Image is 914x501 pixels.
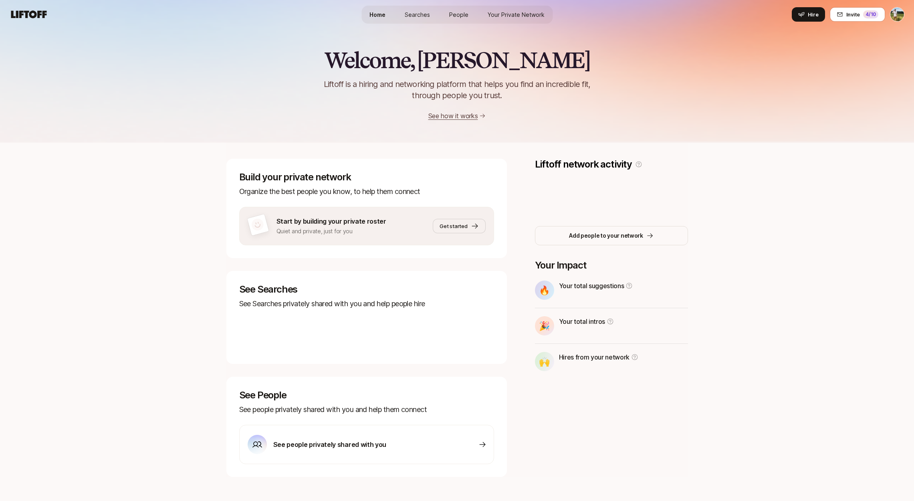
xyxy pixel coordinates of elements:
span: People [449,10,468,19]
p: Build your private network [239,172,494,183]
p: Your total suggestions [559,281,624,291]
p: See People [239,390,494,401]
div: 🔥 [535,281,554,300]
a: Your Private Network [481,7,551,22]
p: Liftoff network activity [535,159,632,170]
div: 🎉 [535,316,554,335]
span: Invite [846,10,860,18]
p: See people privately shared with you [273,439,386,450]
a: See how it works [428,112,478,120]
span: Searches [405,10,430,19]
p: Organize the best people you know, to help them connect [239,186,494,197]
h2: Welcome, [PERSON_NAME] [324,48,590,72]
button: Tyler Kieft [890,7,904,22]
button: Add people to your network [535,226,688,245]
button: Hire [792,7,825,22]
p: See Searches privately shared with you and help people hire [239,298,494,309]
p: Your Impact [535,260,688,271]
a: People [443,7,475,22]
img: Tyler Kieft [890,8,904,21]
p: See Searches [239,284,494,295]
div: 4 /10 [863,10,878,18]
a: Searches [398,7,436,22]
p: Your total intros [559,316,605,327]
div: 🙌 [535,352,554,371]
button: Get started [433,219,485,233]
span: Home [369,10,385,19]
a: Home [363,7,392,22]
p: Hires from your network [559,352,630,362]
p: Quiet and private, just for you [276,226,386,236]
p: Add people to your network [569,231,643,240]
p: Liftoff is a hiring and networking platform that helps you find an incredible fit, through people... [314,79,601,101]
p: See people privately shared with you and help them connect [239,404,494,415]
img: default-avatar.svg [250,217,265,232]
span: Your Private Network [488,10,545,19]
span: Hire [808,10,819,18]
p: Start by building your private roster [276,216,386,226]
button: Invite4/10 [830,7,885,22]
span: Get started [440,222,467,230]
